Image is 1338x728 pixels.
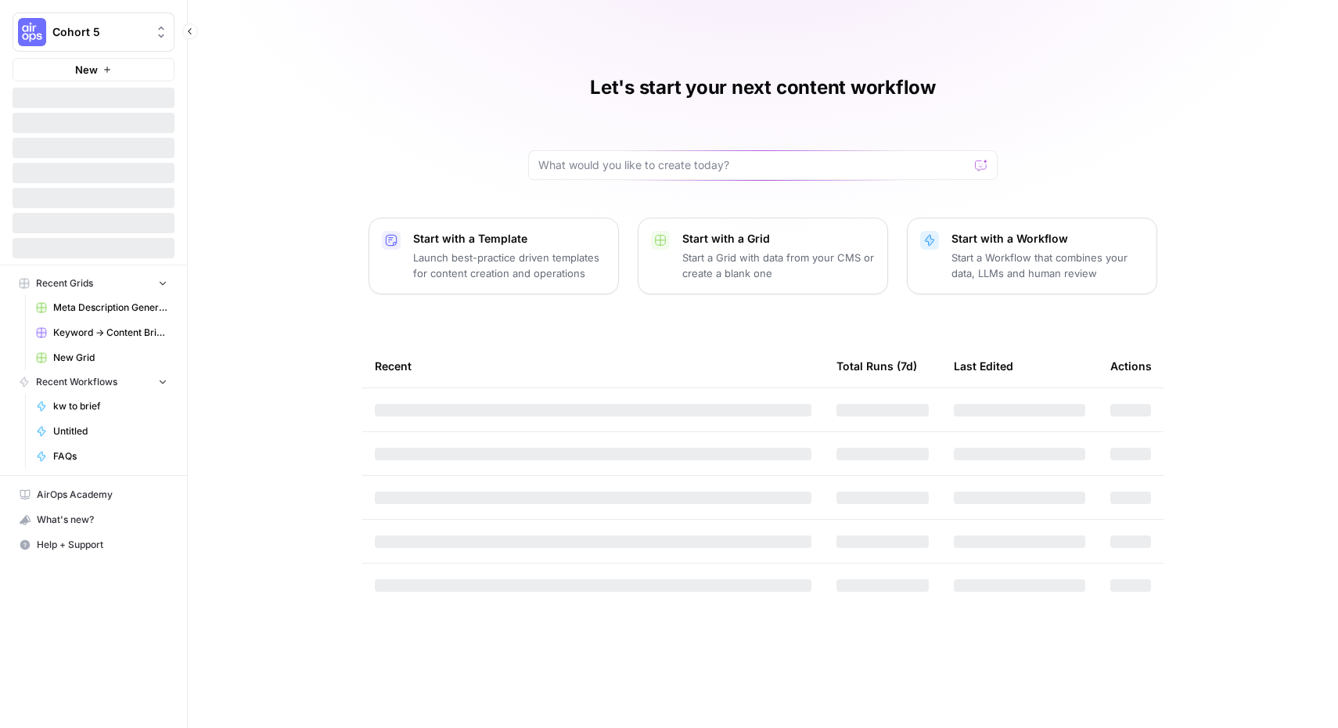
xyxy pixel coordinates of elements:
span: Recent Workflows [36,375,117,389]
span: Untitled [53,424,167,438]
button: What's new? [13,507,174,532]
span: Help + Support [37,538,167,552]
button: Workspace: Cohort 5 [13,13,174,52]
a: FAQs [29,444,174,469]
p: Start with a Grid [682,231,875,247]
input: What would you like to create today? [538,157,969,173]
div: Recent [375,344,811,387]
span: New [75,62,98,77]
span: Recent Grids [36,276,93,290]
a: Meta Description Generator ([PERSON_NAME]) Grid [29,295,174,320]
img: Cohort 5 Logo [18,18,46,46]
span: New Grid [53,351,167,365]
p: Launch best-practice driven templates for content creation and operations [413,250,606,281]
span: Keyword -> Content Brief -> Article [53,326,167,340]
a: Untitled [29,419,174,444]
button: New [13,58,174,81]
div: What's new? [13,508,174,532]
p: Start a Grid with data from your CMS or create a blank one [682,250,875,281]
div: Last Edited [954,344,1013,387]
a: AirOps Academy [13,482,174,507]
button: Recent Workflows [13,370,174,394]
span: AirOps Academy [37,488,167,502]
span: FAQs [53,449,167,463]
button: Start with a WorkflowStart a Workflow that combines your data, LLMs and human review [907,218,1157,294]
a: New Grid [29,345,174,370]
span: Meta Description Generator ([PERSON_NAME]) Grid [53,301,167,315]
button: Start with a GridStart a Grid with data from your CMS or create a blank one [638,218,888,294]
button: Recent Grids [13,272,174,295]
p: Start a Workflow that combines your data, LLMs and human review [951,250,1144,281]
p: Start with a Workflow [951,231,1144,247]
p: Start with a Template [413,231,606,247]
a: Keyword -> Content Brief -> Article [29,320,174,345]
span: Cohort 5 [52,24,147,40]
div: Total Runs (7d) [836,344,917,387]
a: kw to brief [29,394,174,419]
button: Start with a TemplateLaunch best-practice driven templates for content creation and operations [369,218,619,294]
span: kw to brief [53,399,167,413]
button: Help + Support [13,532,174,557]
div: Actions [1110,344,1152,387]
h1: Let's start your next content workflow [590,75,936,100]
